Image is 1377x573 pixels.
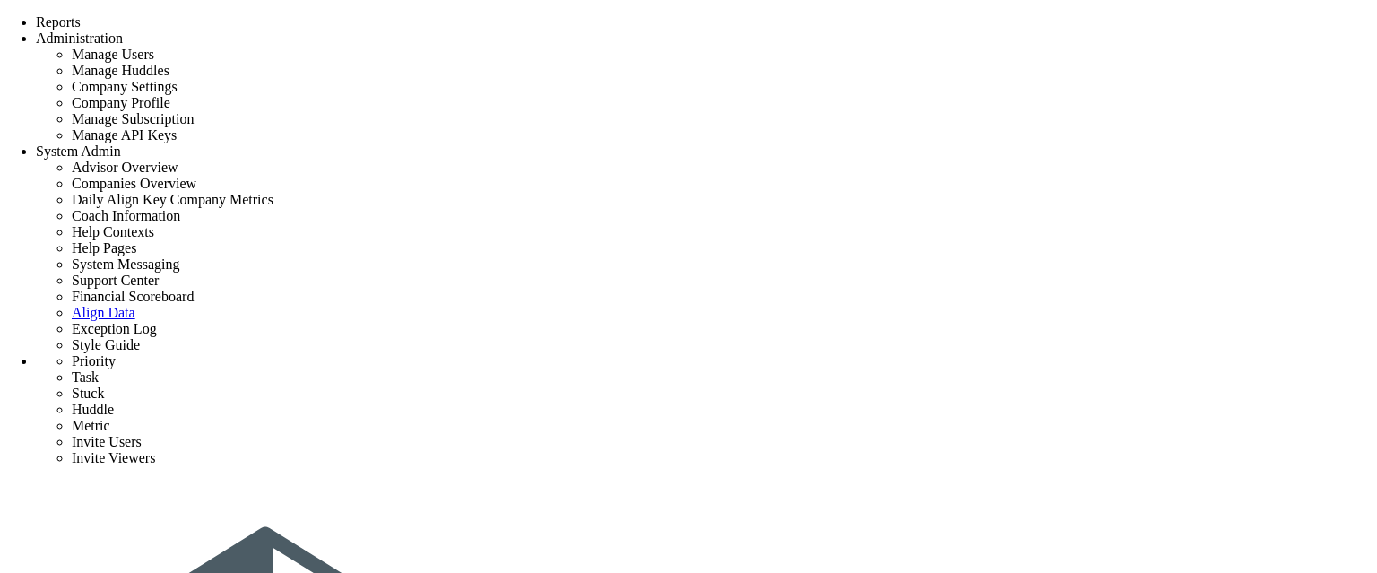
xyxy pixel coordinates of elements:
[72,402,114,417] span: Huddle
[72,47,154,62] span: Manage Users
[72,192,273,207] span: Daily Align Key Company Metrics
[72,176,196,191] span: Companies Overview
[72,353,116,369] span: Priority
[72,240,136,256] span: Help Pages
[72,450,155,465] span: Invite Viewers
[72,224,154,239] span: Help Contexts
[72,256,179,272] span: System Messaging
[72,434,142,449] span: Invite Users
[72,289,194,304] span: Financial Scoreboard
[72,337,140,352] span: Style Guide
[72,369,99,385] span: Task
[72,160,178,175] span: Advisor Overview
[72,111,194,126] span: Manage Subscription
[72,79,178,94] span: Company Settings
[72,305,135,320] a: Align Data
[72,127,177,143] span: Manage API Keys
[72,63,169,78] span: Manage Huddles
[72,321,157,336] span: Exception Log
[72,273,159,288] span: Support Center
[72,208,180,223] span: Coach Information
[72,418,110,433] span: Metric
[36,30,123,46] span: Administration
[72,386,104,401] span: Stuck
[36,14,81,30] span: Reports
[72,95,170,110] span: Company Profile
[36,143,121,159] span: System Admin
